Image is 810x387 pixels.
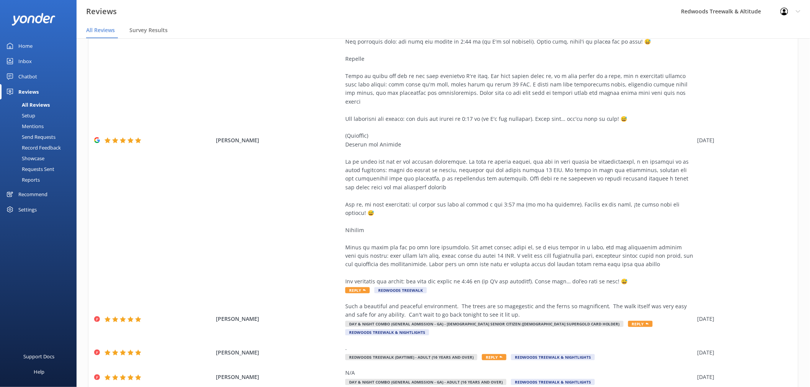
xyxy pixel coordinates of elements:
[34,364,44,379] div: Help
[5,164,54,174] div: Requests Sent
[345,369,694,377] div: N/A
[5,99,50,110] div: All Reviews
[5,142,61,153] div: Record Feedback
[24,349,55,364] div: Support Docs
[86,26,115,34] span: All Reviews
[216,315,341,323] span: [PERSON_NAME]
[511,354,595,360] span: Redwoods Treewalk & Nightlights
[5,174,77,185] a: Reports
[697,315,789,323] div: [DATE]
[345,354,477,360] span: Redwoods Treewalk (Daytime) - Adult (16 years and over)
[216,136,341,145] span: [PERSON_NAME]
[5,121,77,132] a: Mentions
[345,321,624,327] span: Day & Night Combo (General Admission - GA) - [DEMOGRAPHIC_DATA] Senior Citizen ([DEMOGRAPHIC_DATA...
[216,373,341,381] span: [PERSON_NAME]
[18,202,37,217] div: Settings
[18,69,37,84] div: Chatbot
[482,354,506,360] span: Reply
[216,348,341,357] span: [PERSON_NAME]
[18,187,47,202] div: Recommend
[5,164,77,174] a: Requests Sent
[345,302,694,319] div: Such a beautiful and peaceful environment. The trees are so magegestic and the ferns so magnifice...
[11,13,56,26] img: yonder-white-logo.png
[5,142,77,153] a: Record Feedback
[697,348,789,357] div: [DATE]
[5,153,44,164] div: Showcase
[5,110,35,121] div: Setup
[5,132,56,142] div: Send Requests
[86,5,117,18] h3: Reviews
[697,136,789,145] div: [DATE]
[697,373,789,381] div: [DATE]
[129,26,168,34] span: Survey Results
[18,84,39,99] div: Reviews
[345,329,429,335] span: Redwoods Treewalk & Nightlights
[345,344,694,352] div: .
[628,321,653,327] span: Reply
[5,121,44,132] div: Mentions
[18,54,32,69] div: Inbox
[5,153,77,164] a: Showcase
[511,379,595,385] span: Redwoods Treewalk & Nightlights
[5,99,77,110] a: All Reviews
[18,38,33,54] div: Home
[5,110,77,121] a: Setup
[5,174,40,185] div: Reports
[374,287,427,293] span: Redwoods Treewalk
[345,287,370,293] span: Reply
[5,132,77,142] a: Send Requests
[345,379,506,385] span: Day & Night Combo (General Admission - GA) - Adult (16 years and over)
